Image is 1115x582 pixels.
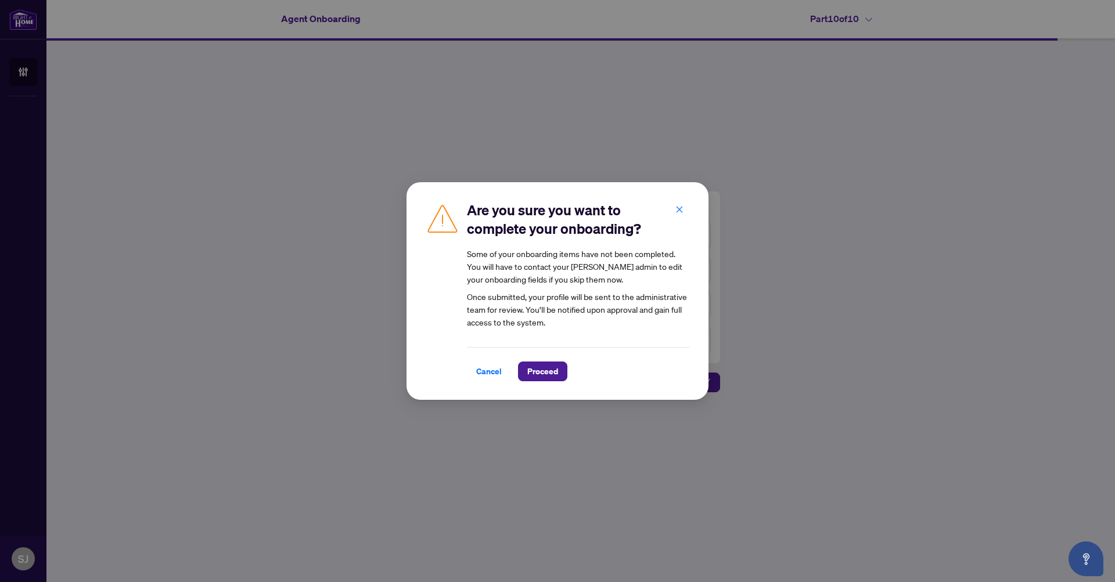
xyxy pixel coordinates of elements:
[527,362,558,381] span: Proceed
[518,362,567,381] button: Proceed
[467,201,690,238] h2: Are you sure you want to complete your onboarding?
[476,362,502,381] span: Cancel
[467,247,690,285] div: Some of your onboarding items have not been completed. You will have to contact your [PERSON_NAME...
[467,247,690,328] article: Once submitted, your profile will be sent to the administrative team for review. You’ll be notifi...
[1069,541,1103,576] button: Open asap
[675,205,684,214] span: close
[467,362,511,381] button: Cancel
[425,201,460,236] img: Caution Icon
